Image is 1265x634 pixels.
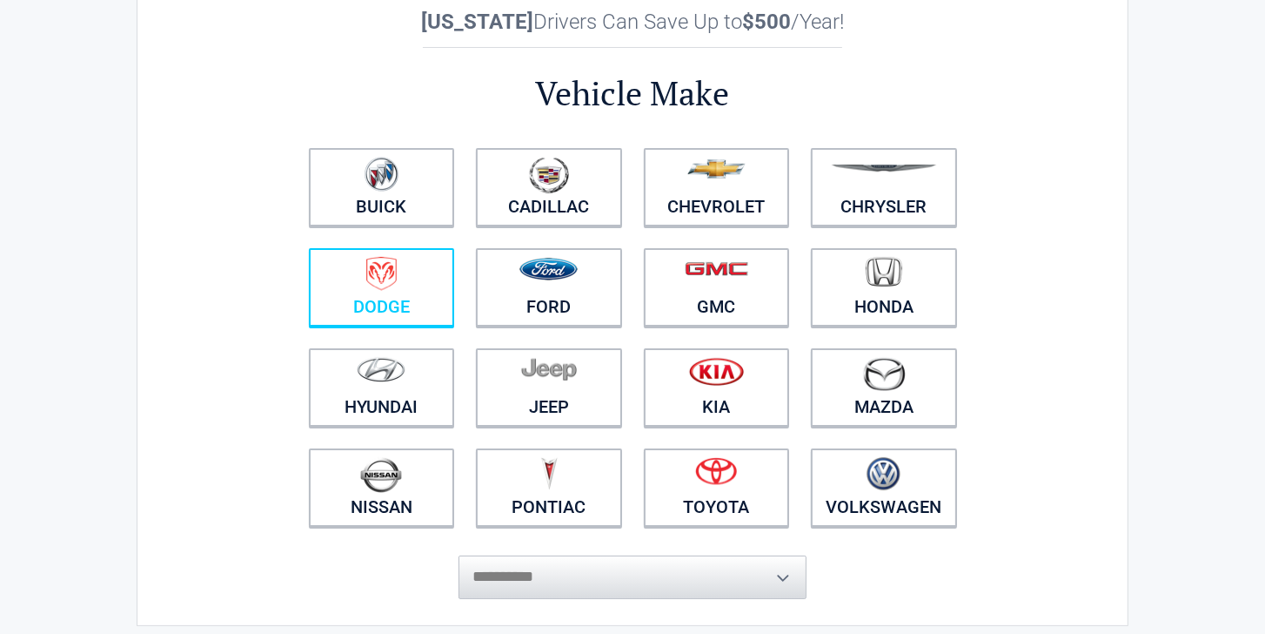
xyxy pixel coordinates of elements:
img: nissan [360,457,402,493]
a: Chrysler [811,148,957,226]
a: Pontiac [476,449,622,527]
img: hyundai [357,357,405,382]
a: GMC [644,248,790,327]
a: Cadillac [476,148,622,226]
img: mazda [862,357,906,391]
img: toyota [695,457,737,485]
a: Chevrolet [644,148,790,226]
img: chevrolet [687,159,746,179]
img: ford [519,258,578,280]
img: volkswagen [867,457,900,491]
img: pontiac [540,457,558,490]
img: gmc [685,261,748,276]
a: Honda [811,248,957,327]
a: Ford [476,248,622,327]
img: honda [866,257,902,287]
img: kia [689,357,744,386]
img: buick [365,157,398,192]
a: Mazda [811,348,957,427]
a: Kia [644,348,790,427]
img: cadillac [529,157,569,193]
img: dodge [366,257,397,291]
h2: Vehicle Make [298,71,967,116]
a: Buick [309,148,455,226]
b: [US_STATE] [421,10,533,34]
a: Toyota [644,449,790,527]
img: jeep [521,357,577,381]
img: chrysler [831,165,937,172]
a: Hyundai [309,348,455,427]
h2: Drivers Can Save Up to /Year [298,10,967,34]
a: Volkswagen [811,449,957,527]
b: $500 [742,10,791,34]
a: Dodge [309,248,455,327]
a: Nissan [309,449,455,527]
a: Jeep [476,348,622,427]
